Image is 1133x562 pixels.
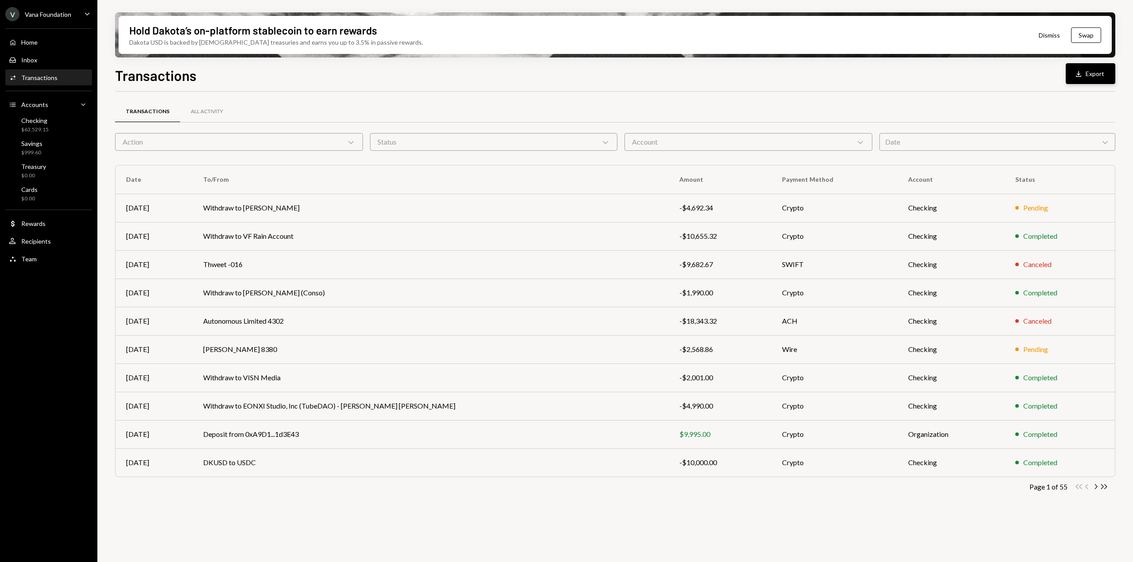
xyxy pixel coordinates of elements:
td: Checking [898,448,1005,477]
a: Inbox [5,52,92,68]
div: $63,529.15 [21,126,49,134]
td: Withdraw to [PERSON_NAME] [193,194,669,222]
div: Pending [1023,344,1048,355]
td: Checking [898,307,1005,335]
td: Wire [771,335,898,363]
th: Status [1005,165,1115,194]
div: Status [370,133,618,151]
a: Team [5,251,92,267]
td: Deposit from 0xA9D1...1d3E43 [193,420,669,448]
div: Accounts [21,101,48,108]
button: Dismiss [1028,25,1071,46]
a: Rewards [5,215,92,231]
td: Checking [898,222,1005,250]
a: Transactions [115,100,180,123]
td: SWIFT [771,250,898,279]
td: Checking [898,194,1005,222]
div: V [5,7,19,21]
th: Payment Method [771,165,898,194]
td: Autonomous Limited 4302 [193,307,669,335]
div: Cards [21,186,38,193]
div: Hold Dakota’s on-platform stablecoin to earn rewards [129,23,377,38]
div: [DATE] [126,203,182,213]
div: Rewards [21,220,46,227]
td: Checking [898,335,1005,363]
button: Swap [1071,27,1101,43]
div: Account [624,133,872,151]
td: Crypto [771,420,898,448]
td: Checking [898,279,1005,307]
div: Completed [1023,429,1057,440]
td: DKUSD to USDC [193,448,669,477]
div: [DATE] [126,287,182,298]
div: -$4,990.00 [679,401,761,411]
div: $0.00 [21,195,38,203]
div: Canceled [1023,259,1052,270]
div: Canceled [1023,316,1052,326]
th: Date [116,165,193,194]
div: -$9,682.67 [679,259,761,270]
td: Withdraw to VF Rain Account [193,222,669,250]
td: Crypto [771,448,898,477]
td: Crypto [771,279,898,307]
div: Vana Foundation [25,11,71,18]
a: Cards$0.00 [5,183,92,204]
td: Checking [898,363,1005,392]
div: Pending [1023,203,1048,213]
div: Dakota USD is backed by [DEMOGRAPHIC_DATA] treasuries and earns you up to 3.5% in passive rewards. [129,38,423,47]
a: Savings$999.60 [5,137,92,158]
div: -$1,990.00 [679,287,761,298]
div: -$2,568.86 [679,344,761,355]
div: [DATE] [126,457,182,468]
td: Checking [898,250,1005,279]
td: Crypto [771,363,898,392]
div: Completed [1023,457,1057,468]
td: Checking [898,392,1005,420]
button: Export [1066,63,1115,84]
a: Checking$63,529.15 [5,114,92,135]
td: Withdraw to VISN Media [193,363,669,392]
a: Treasury$0.00 [5,160,92,181]
td: [PERSON_NAME] 8380 [193,335,669,363]
td: Crypto [771,194,898,222]
h1: Transactions [115,66,197,84]
td: Thweet -016 [193,250,669,279]
th: Amount [669,165,771,194]
div: [DATE] [126,429,182,440]
td: Organization [898,420,1005,448]
div: All Activity [191,108,223,115]
div: Treasury [21,163,46,170]
td: Crypto [771,392,898,420]
div: -$10,655.32 [679,231,761,241]
a: Transactions [5,69,92,85]
div: Completed [1023,401,1057,411]
div: $999.60 [21,149,42,157]
div: Checking [21,117,49,124]
div: Action [115,133,363,151]
th: Account [898,165,1005,194]
div: -$4,692.34 [679,203,761,213]
div: [DATE] [126,316,182,326]
div: Home [21,38,38,46]
div: [DATE] [126,372,182,383]
th: To/From [193,165,669,194]
a: All Activity [180,100,234,123]
div: [DATE] [126,344,182,355]
div: Completed [1023,372,1057,383]
div: $0.00 [21,172,46,180]
a: Accounts [5,96,92,112]
div: Completed [1023,231,1057,241]
td: Withdraw to [PERSON_NAME] (Conso) [193,279,669,307]
div: -$2,001.00 [679,372,761,383]
div: [DATE] [126,401,182,411]
div: [DATE] [126,231,182,241]
div: $9,995.00 [679,429,761,440]
div: Team [21,255,37,263]
div: Page 1 of 55 [1029,482,1067,491]
div: Recipients [21,237,51,245]
div: Completed [1023,287,1057,298]
a: Home [5,34,92,50]
div: Date [879,133,1116,151]
div: [DATE] [126,259,182,270]
td: Crypto [771,222,898,250]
